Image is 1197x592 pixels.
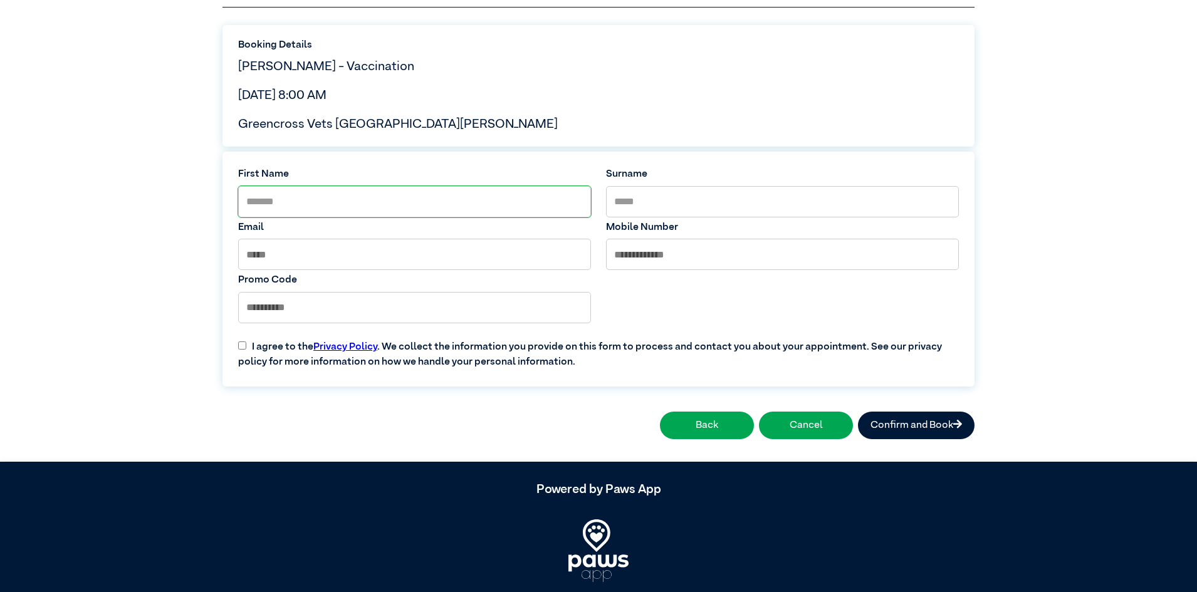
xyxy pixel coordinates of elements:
[231,330,966,370] label: I agree to the . We collect the information you provide on this form to process and contact you a...
[238,273,591,288] label: Promo Code
[606,220,959,235] label: Mobile Number
[858,412,975,439] button: Confirm and Book
[238,118,558,130] span: Greencross Vets [GEOGRAPHIC_DATA][PERSON_NAME]
[606,167,959,182] label: Surname
[238,167,591,182] label: First Name
[313,342,377,352] a: Privacy Policy
[238,38,959,53] label: Booking Details
[660,412,754,439] button: Back
[568,519,629,582] img: PawsApp
[759,412,853,439] button: Cancel
[238,220,591,235] label: Email
[222,482,975,497] h5: Powered by Paws App
[238,341,246,350] input: I agree to thePrivacy Policy. We collect the information you provide on this form to process and ...
[238,60,414,73] span: [PERSON_NAME] - Vaccination
[238,89,327,101] span: [DATE] 8:00 AM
